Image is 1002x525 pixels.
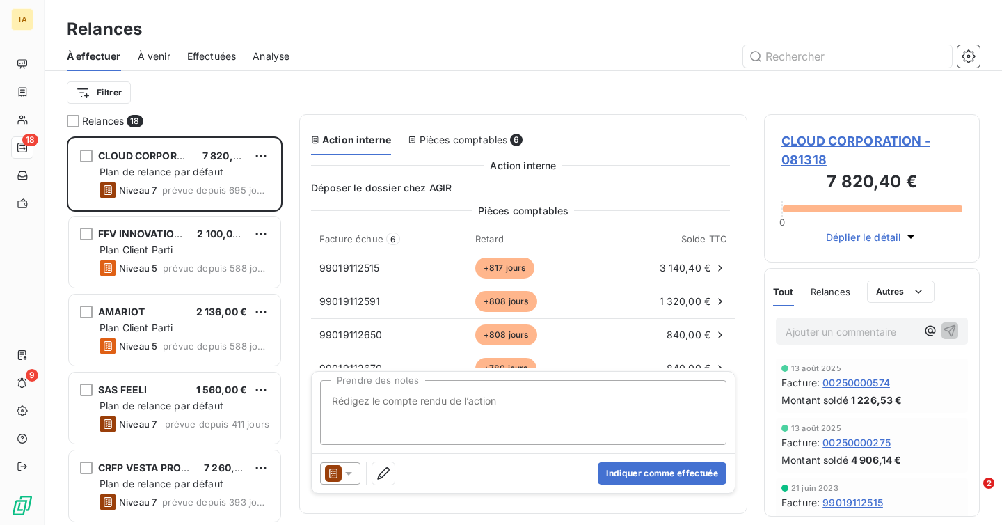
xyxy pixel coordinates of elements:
span: 18 [127,115,143,127]
span: 1 560,00 € [196,384,248,395]
button: Indiquer comme effectuée [598,462,726,485]
div: 3 140,40 € [610,261,727,275]
span: Niveau 5 [119,262,157,274]
span: Facture échue [319,233,383,244]
span: Relances [811,286,850,297]
button: Autres [867,281,935,303]
span: Montant soldé [781,453,848,467]
span: FFV INNOVATIONS [98,228,188,240]
span: Plan de relance par défaut [100,166,223,178]
span: prévue depuis 588 jours [163,340,269,352]
span: À venir [138,49,170,63]
span: +808 jours [475,291,537,312]
span: Effectuées [187,49,237,63]
span: AMARIOT [98,306,145,318]
span: CLOUD CORPORATION - 081318 [781,132,962,169]
span: 18 [22,134,38,146]
span: Plan de relance par défaut [100,400,223,412]
span: Niveau 7 [119,496,157,508]
span: SAS FEELI [98,384,147,395]
button: Filtrer [67,81,131,104]
span: Déplier le détail [826,230,902,244]
div: 1 320,00 € [610,295,727,308]
span: Déposer le dossier chez AGIR [311,181,735,195]
span: 99019112670 [319,362,383,374]
span: +817 jours [475,258,534,279]
span: 13 août 2025 [791,364,841,373]
span: Plan Client Parti [100,244,173,256]
span: 6 [386,233,400,245]
span: 13 août 2025 [791,424,841,432]
span: 1 226,53 € [851,393,902,407]
img: Logo LeanPay [11,494,33,517]
span: Pièces comptables [478,203,569,218]
span: Plan de relance par défaut [100,478,223,489]
span: 99019112650 [319,329,383,340]
span: +808 jours [475,324,537,345]
span: 6 [510,134,523,146]
input: Rechercher [743,45,952,68]
div: Action interne [311,133,391,147]
h3: Relances [67,17,142,42]
span: 00250000275 [822,435,891,450]
span: 7 820,40 € [202,150,255,162]
span: 2 100,00 € [197,228,248,240]
button: Déplier le détail [822,229,923,245]
span: Relances [82,114,124,128]
span: Niveau 5 [119,340,157,352]
span: 21 juin 2023 [791,484,838,492]
span: Facture : [781,435,820,450]
span: 0 [779,217,785,228]
span: 00250000574 [822,375,890,390]
span: 2 [983,478,994,489]
h3: 7 820,40 € [781,169,962,197]
div: Pièces comptables [408,133,523,147]
span: prévue depuis 393 jours [162,496,269,508]
span: prévue depuis 695 jours [162,185,269,196]
span: Niveau 7 [119,418,157,430]
span: CRFP VESTA PROPERTY [98,462,214,473]
span: 7 260,00 € [204,462,257,473]
span: Tout [773,286,794,297]
span: 2 136,00 € [196,306,248,318]
div: grid [67,136,283,525]
span: Facture : [781,375,820,390]
span: +780 jours [475,358,536,379]
div: TA [11,8,33,31]
span: Facture : [781,495,820,510]
span: Montant soldé [781,393,848,407]
div: 840,00 € [610,328,727,342]
span: À effectuer [67,49,121,63]
div: 840,00 € [610,361,727,375]
span: Niveau 7 [119,185,157,196]
span: 99019112515 [822,495,883,510]
span: 99019112515 [319,262,380,274]
span: Retard [475,233,504,244]
span: 9 [26,369,38,382]
span: 99019112591 [319,295,381,307]
span: Plan Client Parti [100,322,173,334]
span: prévue depuis 411 jours [165,418,269,430]
span: prévue depuis 588 jours [163,262,269,274]
span: Solde TTC [681,233,727,244]
iframe: Intercom live chat [955,478,988,511]
span: 4 906,14 € [851,453,902,467]
span: Analyse [253,49,289,63]
span: CLOUD CORPORATION [98,150,208,162]
span: Action interne [490,158,556,173]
